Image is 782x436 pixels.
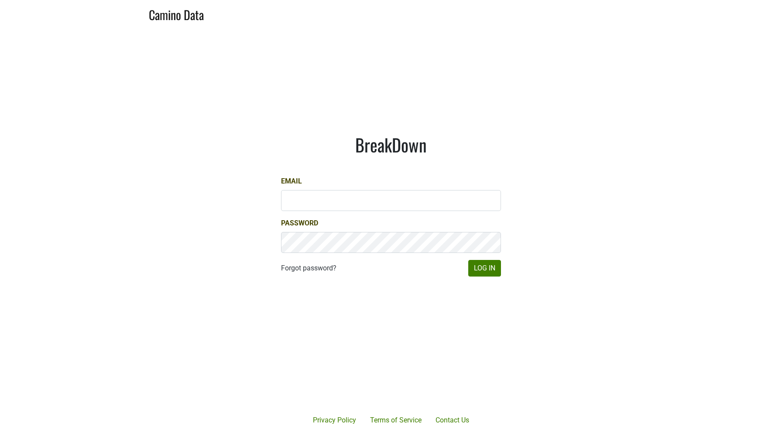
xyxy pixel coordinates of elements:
h1: BreakDown [281,134,501,155]
label: Password [281,218,318,228]
button: Log In [468,260,501,277]
label: Email [281,176,302,187]
a: Contact Us [429,412,476,429]
a: Forgot password? [281,263,336,273]
a: Privacy Policy [306,412,363,429]
a: Camino Data [149,3,204,24]
a: Terms of Service [363,412,429,429]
